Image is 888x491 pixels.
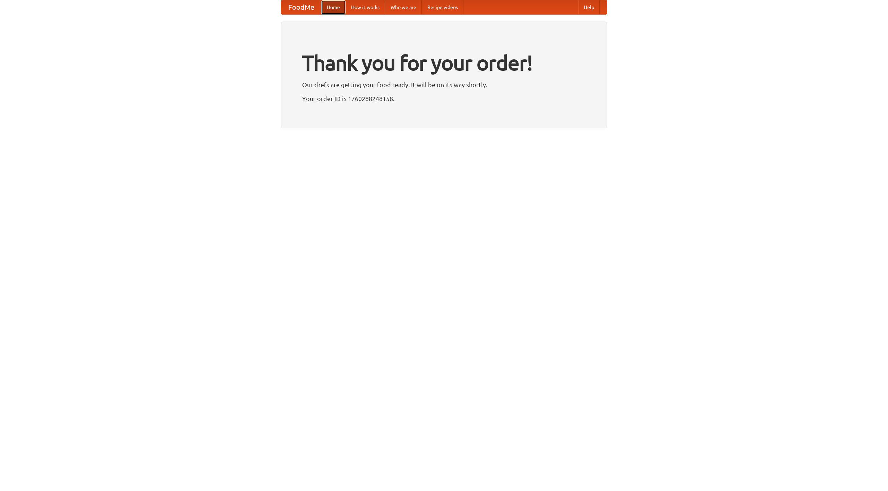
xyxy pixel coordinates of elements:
[302,93,586,104] p: Your order ID is 1760288248158.
[321,0,345,14] a: Home
[345,0,385,14] a: How it works
[422,0,463,14] a: Recipe videos
[302,46,586,79] h1: Thank you for your order!
[281,0,321,14] a: FoodMe
[302,79,586,90] p: Our chefs are getting your food ready. It will be on its way shortly.
[578,0,600,14] a: Help
[385,0,422,14] a: Who we are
